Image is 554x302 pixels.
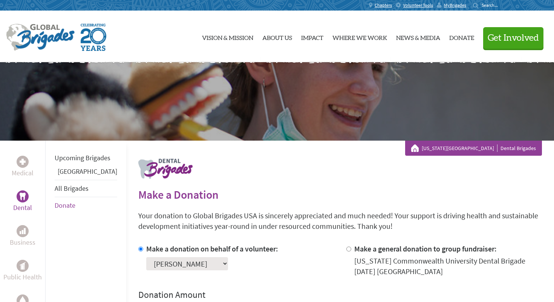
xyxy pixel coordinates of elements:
span: Get Involved [488,34,539,43]
label: Make a general donation to group fundraiser: [354,244,497,253]
a: Upcoming Brigades [55,153,110,162]
input: Search... [482,2,503,8]
a: News & Media [396,17,440,56]
p: Dental [13,202,32,213]
a: Impact [301,17,323,56]
img: Global Brigades Logo [6,24,75,51]
a: Donate [449,17,474,56]
img: logo-dental.png [138,159,193,179]
div: Public Health [17,260,29,272]
h4: Donation Amount [138,289,542,301]
span: Chapters [375,2,392,8]
div: Dental [17,190,29,202]
a: Donate [55,201,75,210]
img: Business [20,228,26,234]
a: Vision & Mission [202,17,253,56]
button: Get Involved [483,27,543,49]
label: Make a donation on behalf of a volunteer: [146,244,278,253]
p: Medical [12,168,34,178]
div: Medical [17,156,29,168]
a: About Us [262,17,292,56]
li: Upcoming Brigades [55,150,117,166]
span: MyBrigades [444,2,466,8]
img: Global Brigades Celebrating 20 Years [81,24,106,51]
p: Your donation to Global Brigades USA is sincerely appreciated and much needed! Your support is dr... [138,210,542,231]
a: MedicalMedical [12,156,34,178]
li: All Brigades [55,180,117,197]
div: [US_STATE] Commonwealth University Dental Brigade [DATE] [GEOGRAPHIC_DATA] [354,256,542,277]
a: DentalDental [13,190,32,213]
a: BusinessBusiness [10,225,35,248]
img: Public Health [20,262,26,270]
h2: Make a Donation [138,188,542,201]
p: Public Health [3,272,42,282]
a: Public HealthPublic Health [3,260,42,282]
img: Dental [20,193,26,200]
a: [US_STATE][GEOGRAPHIC_DATA] [422,144,497,152]
a: [GEOGRAPHIC_DATA] [58,167,117,176]
a: Where We Work [332,17,387,56]
img: Medical [20,159,26,165]
div: Business [17,225,29,237]
span: Volunteer Tools [403,2,433,8]
p: Business [10,237,35,248]
li: Donate [55,197,117,214]
div: Dental Brigades [411,144,536,152]
a: All Brigades [55,184,89,193]
li: Guatemala [55,166,117,180]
